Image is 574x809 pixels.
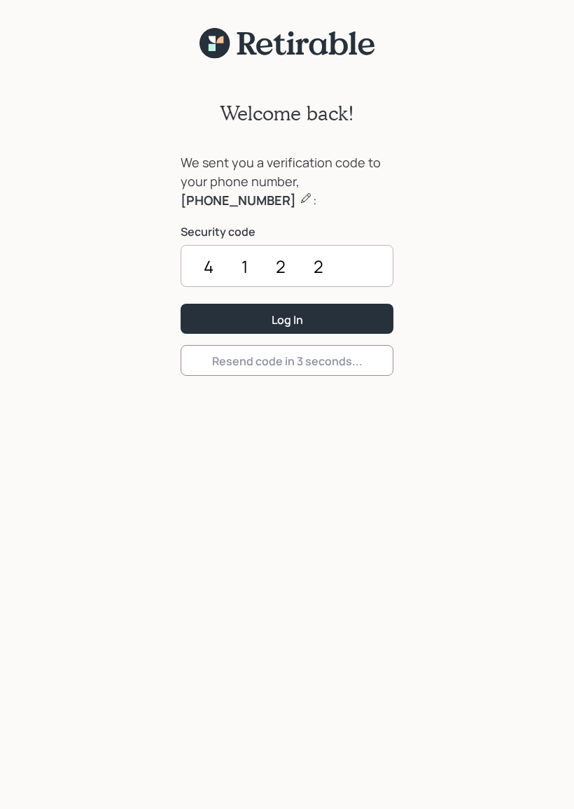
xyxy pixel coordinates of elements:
label: Security code [181,224,393,239]
input: •••• [181,245,393,287]
b: [PHONE_NUMBER] [181,192,296,209]
button: Resend code in 3 seconds... [181,345,393,375]
div: We sent you a verification code to your phone number, : [181,153,393,210]
h2: Welcome back! [220,101,354,125]
div: Log In [272,312,303,328]
div: Resend code in 3 seconds... [212,353,363,369]
button: Log In [181,304,393,334]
